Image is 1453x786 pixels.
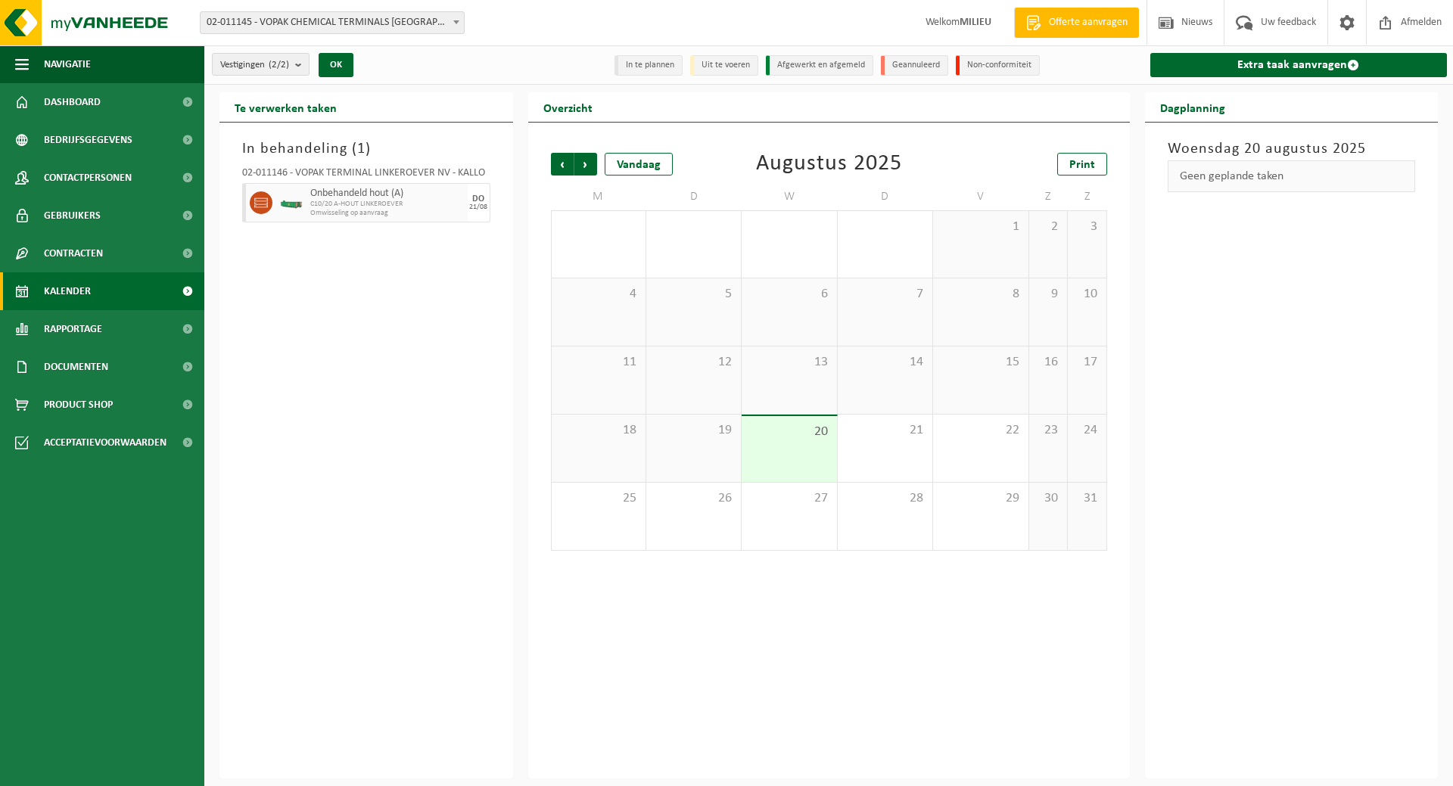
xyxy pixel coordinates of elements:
td: D [646,183,742,210]
span: Documenten [44,348,108,386]
span: 4 [559,286,638,303]
h3: In behandeling ( ) [242,138,490,160]
td: V [933,183,1028,210]
div: Augustus 2025 [756,153,902,176]
span: 1 [941,219,1020,235]
span: Omwisseling op aanvraag [310,209,464,218]
span: 20 [749,424,829,440]
a: Print [1057,153,1107,176]
span: 2 [1037,219,1059,235]
span: 5 [654,286,733,303]
div: Vandaag [605,153,673,176]
count: (2/2) [269,60,289,70]
span: Contracten [44,235,103,272]
span: 25 [559,490,638,507]
td: M [551,183,646,210]
span: Vestigingen [220,54,289,76]
span: 19 [654,422,733,439]
span: 28 [845,490,925,507]
div: DO [472,194,484,203]
span: Vorige [551,153,574,176]
span: Gebruikers [44,197,101,235]
span: Volgende [574,153,597,176]
span: 6 [749,286,829,303]
a: Extra taak aanvragen [1150,53,1448,77]
span: 9 [1037,286,1059,303]
span: Rapportage [44,310,102,348]
span: C10/20 A-HOUT LINKEROEVER [310,200,464,209]
span: Print [1069,159,1095,171]
li: In te plannen [614,55,683,76]
li: Uit te voeren [690,55,758,76]
span: Dashboard [44,83,101,121]
img: HK-XC-10-GN-00 [280,197,303,209]
span: 29 [941,490,1020,507]
li: Non-conformiteit [956,55,1040,76]
span: 16 [1037,354,1059,371]
button: OK [319,53,353,77]
h2: Te verwerken taken [219,92,352,122]
button: Vestigingen(2/2) [212,53,310,76]
span: 12 [654,354,733,371]
td: Z [1029,183,1068,210]
li: Geannuleerd [881,55,948,76]
div: 21/08 [469,203,487,211]
span: 15 [941,354,1020,371]
div: 02-011146 - VOPAK TERMINAL LINKEROEVER NV - KALLO [242,168,490,183]
h2: Overzicht [528,92,608,122]
strong: MILIEU [960,17,991,28]
span: 30 [1037,490,1059,507]
td: D [838,183,933,210]
span: 7 [845,286,925,303]
span: 02-011145 - VOPAK CHEMICAL TERMINALS BELGIUM ACS - ANTWERPEN [201,12,464,33]
span: 18 [559,422,638,439]
span: 11 [559,354,638,371]
span: 24 [1075,422,1098,439]
span: 31 [1075,490,1098,507]
span: 21 [845,422,925,439]
td: Z [1068,183,1106,210]
span: 3 [1075,219,1098,235]
span: Contactpersonen [44,159,132,197]
span: Navigatie [44,45,91,83]
span: 10 [1075,286,1098,303]
a: Offerte aanvragen [1014,8,1139,38]
h3: Woensdag 20 augustus 2025 [1168,138,1416,160]
span: Onbehandeld hout (A) [310,188,464,200]
span: 8 [941,286,1020,303]
h2: Dagplanning [1145,92,1240,122]
span: 27 [749,490,829,507]
li: Afgewerkt en afgemeld [766,55,873,76]
span: 26 [654,490,733,507]
span: 02-011145 - VOPAK CHEMICAL TERMINALS BELGIUM ACS - ANTWERPEN [200,11,465,34]
span: Product Shop [44,386,113,424]
span: 14 [845,354,925,371]
div: Geen geplande taken [1168,160,1416,192]
span: Kalender [44,272,91,310]
span: 17 [1075,354,1098,371]
span: Offerte aanvragen [1045,15,1131,30]
span: 13 [749,354,829,371]
span: 1 [357,141,366,157]
span: Acceptatievoorwaarden [44,424,166,461]
span: Bedrijfsgegevens [44,121,132,159]
span: 23 [1037,422,1059,439]
td: W [742,183,837,210]
span: 22 [941,422,1020,439]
